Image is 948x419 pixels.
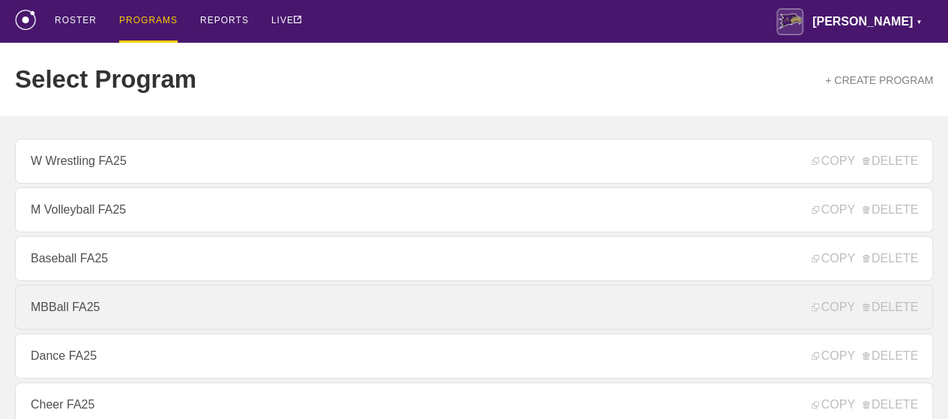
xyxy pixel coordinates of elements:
div: ▼ [916,16,922,28]
a: Baseball FA25 [15,236,933,281]
span: COPY [812,252,854,265]
a: W Wrestling FA25 [15,139,933,184]
span: DELETE [863,301,918,314]
span: COPY [812,349,854,363]
iframe: Chat Widget [873,347,948,419]
span: DELETE [863,349,918,363]
a: Dance FA25 [15,334,933,379]
span: COPY [812,398,854,412]
a: M Volleyball FA25 [15,187,933,232]
span: DELETE [863,203,918,217]
span: COPY [812,203,854,217]
span: COPY [812,301,854,314]
img: logo [15,10,36,30]
span: DELETE [863,154,918,168]
a: + CREATE PROGRAM [825,74,933,86]
span: DELETE [863,252,918,265]
a: MBBall FA25 [15,285,933,330]
span: DELETE [863,398,918,412]
span: COPY [812,154,854,168]
img: Avila [776,8,803,35]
